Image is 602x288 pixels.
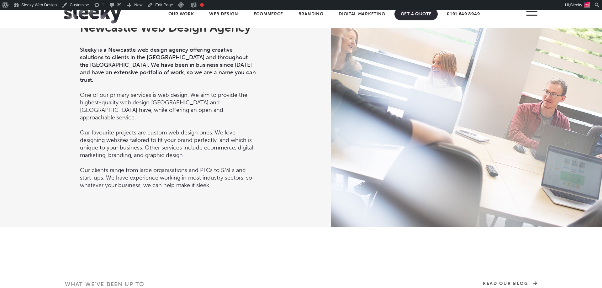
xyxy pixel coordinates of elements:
span: Sleeky [570,3,582,7]
a: Digital Marketing [332,8,392,20]
a: Read Our Blog [483,280,537,287]
img: sleeky-avatar.svg [584,2,590,8]
p: Our favourite projects are custom web design ones. We love designing websites tailored to fit you... [80,121,256,159]
p: One of our primary services is web design. We aim to provide the highest-quality web design [GEOG... [80,84,256,121]
a: Our Work [162,8,200,20]
img: Sleeky Web Design Newcastle [64,5,121,24]
strong: Sleeky is a Newcastle web design agency offering creative solutions to clients in the [GEOGRAPHIC... [80,46,256,83]
p: Our clients range from large organisations and PLCs to SMEs and start-ups. We have experience wor... [80,159,256,189]
a: Web Design [203,8,245,20]
a: Get A Quote [394,8,438,20]
a: Ecommerce [247,8,289,20]
a: 0191 649 8949 [441,8,486,20]
a: Branding [292,8,330,20]
div: Focus keyphrase not set [200,3,204,7]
